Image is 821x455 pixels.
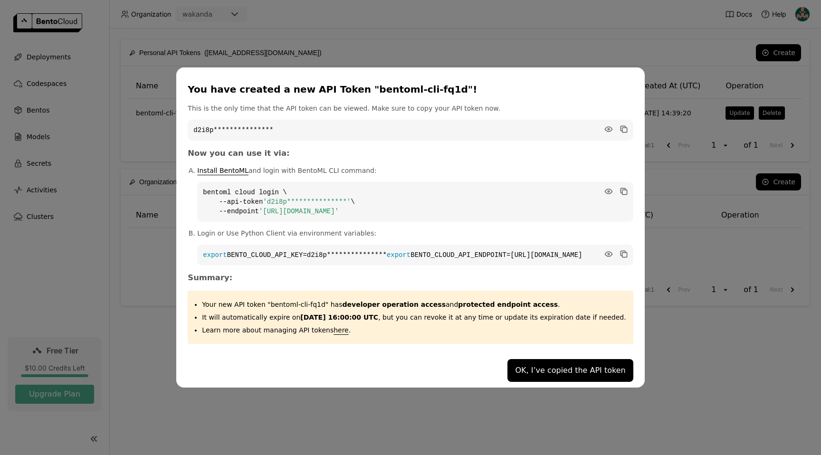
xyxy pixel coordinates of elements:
[188,83,629,96] div: You have created a new API Token "bentoml-cli-fq1d"!
[202,300,626,309] p: Your new API token "bentoml-cli-fq1d" has .
[343,301,558,308] span: and
[197,245,633,265] code: BENTO_CLOUD_API_KEY=d2i8p*************** BENTO_CLOUD_API_ENDPOINT=[URL][DOMAIN_NAME]
[197,166,633,175] p: and login with BentoML CLI command:
[458,301,558,308] strong: protected endpoint access
[334,326,349,334] a: here
[300,313,378,321] strong: [DATE] 16:00:00 UTC
[197,182,633,222] code: bentoml cloud login \ --api-token \ --endpoint
[343,301,446,308] strong: developer operation access
[507,359,633,382] button: OK, I’ve copied the API token
[197,228,633,238] p: Login or Use Python Client via environment variables:
[387,251,410,259] span: export
[188,273,633,283] h3: Summary:
[188,104,633,113] p: This is the only time that the API token can be viewed. Make sure to copy your API token now.
[202,313,626,322] p: It will automatically expire on , but you can revoke it at any time or update its expiration date...
[202,325,626,335] p: Learn more about managing API tokens .
[259,208,339,215] span: '[URL][DOMAIN_NAME]'
[197,167,248,174] a: Install BentoML
[188,149,633,158] h3: Now you can use it via:
[176,67,644,388] div: dialog
[203,251,227,259] span: export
